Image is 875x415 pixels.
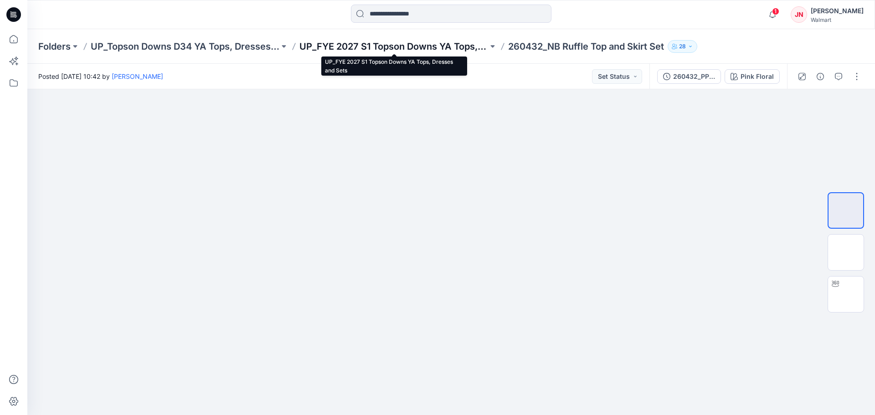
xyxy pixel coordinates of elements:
[791,6,807,23] div: JN
[657,69,721,84] button: 260432_PPFS _NB Ruffle Top and Skirt Set
[679,41,686,51] p: 28
[91,40,279,53] a: UP_Topson Downs D34 YA Tops, Dresses and Sets
[508,40,664,53] p: 260432_NB Ruffle Top and Skirt Set
[725,69,780,84] button: Pink Floral
[668,40,697,53] button: 28
[38,40,71,53] a: Folders
[741,72,774,82] div: Pink Floral
[813,69,828,84] button: Details
[112,72,163,80] a: [PERSON_NAME]
[299,40,488,53] a: UP_FYE 2027 S1 Topson Downs YA Tops, Dresses and Sets
[673,72,715,82] div: 260432_PPFS _NB Ruffle Top and Skirt Set
[811,16,864,23] div: Walmart
[38,72,163,81] span: Posted [DATE] 10:42 by
[772,8,779,15] span: 1
[811,5,864,16] div: [PERSON_NAME]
